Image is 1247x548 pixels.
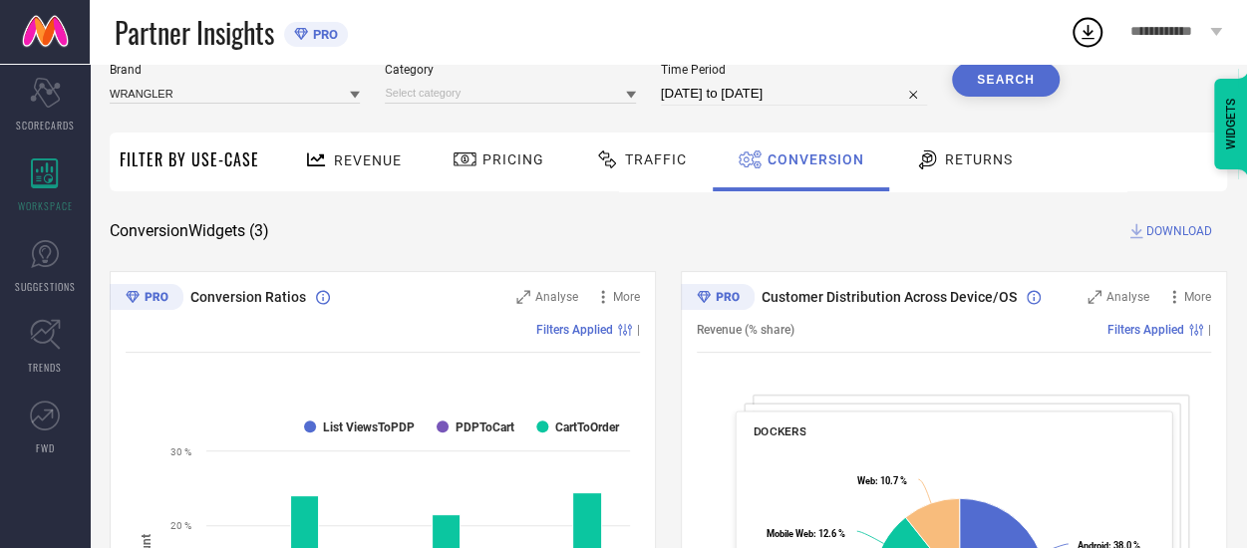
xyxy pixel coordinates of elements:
span: Brand [110,63,360,77]
svg: Zoom [516,290,530,304]
svg: Zoom [1088,290,1101,304]
text: PDPToCart [456,420,514,434]
span: DOWNLOAD [1146,221,1212,241]
text: List ViewsToPDP [323,420,415,434]
text: 30 % [170,446,191,457]
tspan: Mobile Web [766,527,812,538]
text: : 10.7 % [857,475,907,486]
span: Returns [945,151,1013,167]
span: Filters Applied [536,323,613,337]
span: TRENDS [28,360,62,375]
div: Open download list [1070,14,1105,50]
span: SUGGESTIONS [15,279,76,294]
span: Partner Insights [115,12,274,53]
span: Category [385,63,635,77]
span: SCORECARDS [16,118,75,133]
span: Customer Distribution Across Device/OS [762,289,1017,305]
span: FWD [36,440,55,455]
span: | [1208,323,1211,337]
text: CartToOrder [555,420,620,434]
button: Search [952,63,1060,97]
span: Pricing [482,151,544,167]
span: Conversion [768,151,864,167]
span: PRO [308,27,338,42]
span: Conversion Widgets ( 3 ) [110,221,269,241]
div: Premium [110,284,183,314]
span: | [637,323,640,337]
div: Premium [681,284,755,314]
text: : 12.6 % [766,527,844,538]
span: Filter By Use-Case [120,147,259,171]
span: Revenue (% share) [697,323,794,337]
span: More [1184,290,1211,304]
span: Time Period [661,63,927,77]
span: Conversion Ratios [190,289,306,305]
span: More [613,290,640,304]
span: Traffic [625,151,687,167]
text: 20 % [170,520,191,531]
span: DOCKERS [754,424,806,438]
span: Analyse [1106,290,1149,304]
tspan: Web [857,475,875,486]
input: Select category [385,83,635,104]
span: Analyse [535,290,578,304]
span: Filters Applied [1107,323,1184,337]
span: WORKSPACE [18,198,73,213]
input: Select time period [661,82,927,106]
span: Revenue [334,152,402,168]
